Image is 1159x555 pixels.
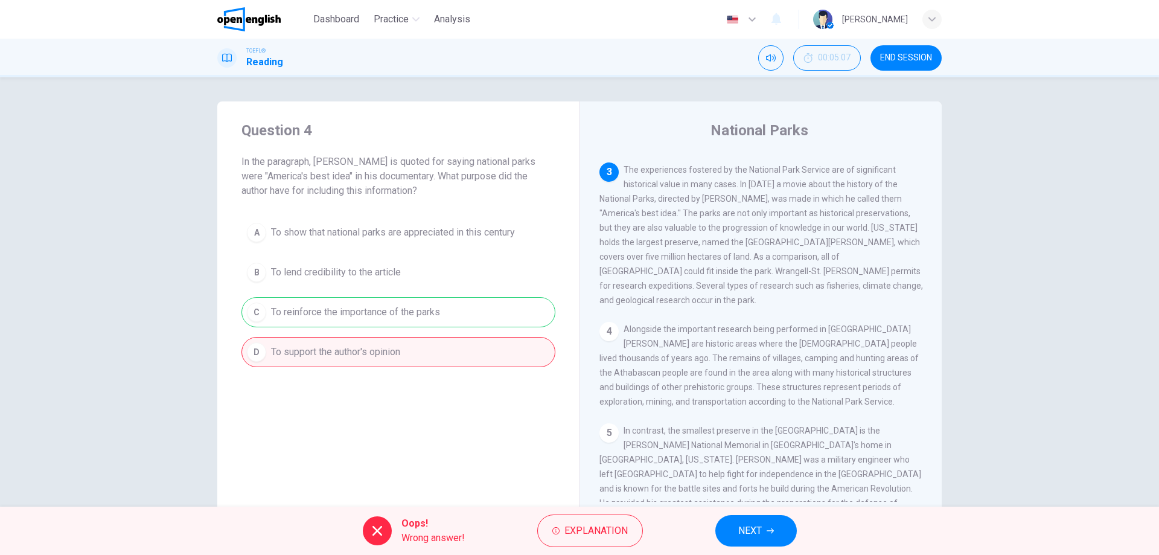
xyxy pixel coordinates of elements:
a: OpenEnglish logo [217,7,308,31]
span: Oops! [401,516,465,531]
button: END SESSION [870,45,942,71]
span: NEXT [738,522,762,539]
button: NEXT [715,515,797,547]
button: Practice [369,8,424,30]
span: END SESSION [880,53,932,63]
span: In the paragraph, [PERSON_NAME] is quoted for saying national parks were "America's best idea" in... [241,155,555,198]
div: Hide [793,45,861,71]
span: Dashboard [313,12,359,27]
div: Mute [758,45,784,71]
span: In contrast, the smallest preserve in the [GEOGRAPHIC_DATA] is the [PERSON_NAME] National Memoria... [599,426,921,537]
img: Profile picture [813,10,832,29]
span: Alongside the important research being performed in [GEOGRAPHIC_DATA][PERSON_NAME] are historic a... [599,324,919,406]
h1: Reading [246,55,283,69]
span: Analysis [434,12,470,27]
span: Wrong answer! [401,531,465,545]
span: Practice [374,12,409,27]
div: [PERSON_NAME] [842,12,908,27]
div: 5 [599,423,619,443]
button: Dashboard [308,8,364,30]
img: OpenEnglish logo [217,7,281,31]
h4: Question 4 [241,121,555,140]
button: Analysis [429,8,475,30]
span: Explanation [564,522,628,539]
span: The experiences fostered by the National Park Service are of significant historical value in many... [599,165,923,305]
div: 4 [599,322,619,341]
div: 3 [599,162,619,182]
span: TOEFL® [246,47,266,55]
button: Explanation [537,515,643,547]
h4: National Parks [710,121,808,140]
button: 00:05:07 [793,45,861,71]
span: 00:05:07 [818,53,851,63]
img: en [725,15,740,24]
